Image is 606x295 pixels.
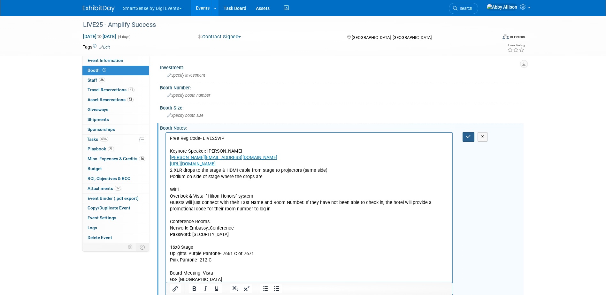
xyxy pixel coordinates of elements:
[88,146,114,151] span: Playbook
[108,147,114,151] span: 21
[83,34,116,39] span: [DATE] [DATE]
[96,34,103,39] span: to
[136,243,149,251] td: Toggle Event Tabs
[88,205,130,210] span: Copy/Duplicate Event
[82,164,149,174] a: Budget
[100,137,108,141] span: 63%
[449,3,478,14] a: Search
[88,107,108,112] span: Giveaways
[4,3,283,201] p: Free Reg Code- LIVE25VIP Keynote Speaker: [PERSON_NAME] 2 XLR drops to the stage & HDMI cable fro...
[88,225,97,230] span: Logs
[510,34,525,39] div: In-Person
[82,184,149,193] a: Attachments17
[82,115,149,125] a: Shipments
[459,33,525,43] div: Event Format
[4,22,111,27] a: [PERSON_NAME][EMAIL_ADDRESS][DOMAIN_NAME]
[82,233,149,243] a: Delete Event
[17,214,283,221] li: Chapstick
[507,44,525,47] div: Event Rating
[115,186,121,191] span: 17
[17,227,283,233] li: Earplugs
[502,34,509,39] img: Format-Inperson.png
[117,35,131,39] span: (4 days)
[82,66,149,75] a: Booth
[99,45,110,49] a: Edit
[82,56,149,65] a: Event Information
[82,125,149,134] a: Sponsorships
[167,113,203,118] span: Specify booth size
[82,95,149,105] a: Asset Reservations93
[211,284,222,293] button: Underline
[88,117,109,122] span: Shipments
[88,68,107,73] span: Booth
[139,156,145,161] span: 16
[271,284,282,293] button: Bullet list
[128,87,134,92] span: 41
[170,284,181,293] button: Insert/edit link
[160,83,524,91] div: Booth Number:
[88,78,105,83] span: Staff
[88,235,112,240] span: Delete Event
[88,127,115,132] span: Sponsorships
[88,215,116,220] span: Event Settings
[88,58,123,63] span: Event Information
[160,63,524,71] div: Investment:
[167,73,205,78] span: Specify investment
[82,76,149,85] a: Staff36
[17,201,283,208] li: Drawstring Bag
[88,186,121,191] span: Attachments
[17,221,283,227] li: Rub
[125,243,136,251] td: Personalize Event Tab Strip
[17,272,283,278] li: Floor decal at [GEOGRAPHIC_DATA]
[82,144,149,154] a: Playbook21
[160,103,524,111] div: Booth Size:
[200,284,211,293] button: Italic
[17,265,283,272] li: Registration doors
[88,97,134,102] span: Asset Reservations
[17,278,283,284] li: Floor decal at tile near reception
[82,213,149,223] a: Event Settings
[196,34,243,40] button: Contract Signed
[87,137,108,142] span: Tasks
[88,176,130,181] span: ROI, Objectives & ROO
[82,154,149,164] a: Misc. Expenses & Credits16
[160,123,524,131] div: Booth Notes:
[82,194,149,203] a: Event Binder (.pdf export)
[88,156,145,161] span: Misc. Expenses & Credits
[101,68,107,72] span: Booth not reserved yet
[82,174,149,184] a: ROI, Objectives & ROO
[4,28,50,34] a: [URL][DOMAIN_NAME]
[81,19,487,31] div: LIVE25 - Amplify Success
[478,132,488,141] button: X
[17,208,283,214] li: Notebook
[189,284,200,293] button: Bold
[230,284,241,293] button: Subscript
[487,4,518,11] img: Abby Allison
[167,93,210,98] span: Specify booth number
[17,233,283,240] li: Book
[260,284,271,293] button: Numbered list
[127,97,134,102] span: 93
[88,87,134,92] span: Travel Reservations
[83,5,115,12] img: ExhibitDay
[82,203,149,213] a: Copy/Duplicate Event
[99,78,105,82] span: 36
[82,105,149,115] a: Giveaways
[4,240,283,265] p: [PERSON_NAME] to MC Branding:
[241,284,252,293] button: Superscript
[457,6,472,11] span: Search
[83,44,110,50] td: Tags
[82,223,149,233] a: Logs
[88,166,102,171] span: Budget
[82,135,149,144] a: Tasks63%
[352,35,432,40] span: [GEOGRAPHIC_DATA], [GEOGRAPHIC_DATA]
[88,196,139,201] span: Event Binder (.pdf export)
[82,85,149,95] a: Travel Reservations41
